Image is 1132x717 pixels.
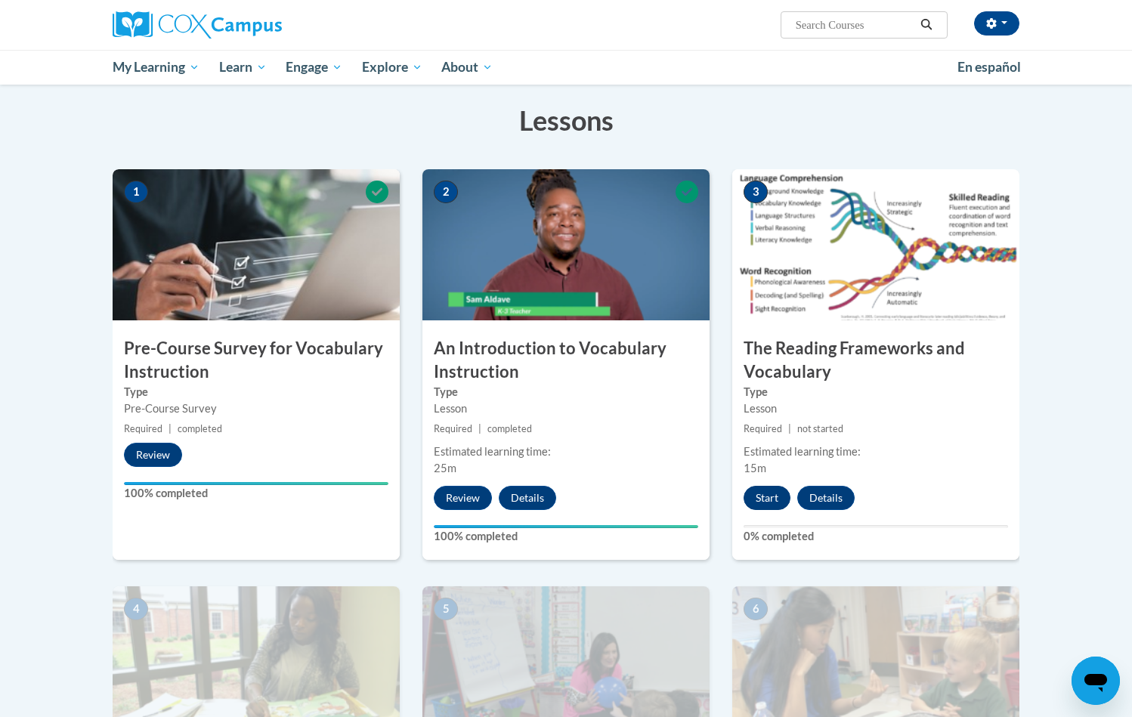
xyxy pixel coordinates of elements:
[113,11,400,39] a: Cox Campus
[422,169,710,320] img: Course Image
[915,16,938,34] button: Search
[974,11,1019,36] button: Account Settings
[434,528,698,545] label: 100% completed
[744,400,1008,417] div: Lesson
[434,525,698,528] div: Your progress
[434,486,492,510] button: Review
[434,423,472,434] span: Required
[124,443,182,467] button: Review
[276,50,352,85] a: Engage
[178,423,222,434] span: completed
[744,384,1008,400] label: Type
[744,486,790,510] button: Start
[432,50,503,85] a: About
[434,384,698,400] label: Type
[113,58,199,76] span: My Learning
[124,384,388,400] label: Type
[434,443,698,460] div: Estimated learning time:
[124,400,388,417] div: Pre-Course Survey
[169,423,172,434] span: |
[124,482,388,485] div: Your progress
[499,486,556,510] button: Details
[124,598,148,620] span: 4
[797,486,855,510] button: Details
[744,528,1008,545] label: 0% completed
[744,462,766,474] span: 15m
[478,423,481,434] span: |
[434,462,456,474] span: 25m
[744,423,782,434] span: Required
[362,58,422,76] span: Explore
[219,58,267,76] span: Learn
[124,423,162,434] span: Required
[113,11,282,39] img: Cox Campus
[286,58,342,76] span: Engage
[103,50,209,85] a: My Learning
[794,16,915,34] input: Search Courses
[797,423,843,434] span: not started
[352,50,432,85] a: Explore
[209,50,277,85] a: Learn
[113,101,1019,139] h3: Lessons
[744,181,768,203] span: 3
[948,51,1031,83] a: En español
[434,181,458,203] span: 2
[434,400,698,417] div: Lesson
[113,337,400,384] h3: Pre-Course Survey for Vocabulary Instruction
[732,169,1019,320] img: Course Image
[744,443,1008,460] div: Estimated learning time:
[422,337,710,384] h3: An Introduction to Vocabulary Instruction
[90,50,1042,85] div: Main menu
[732,337,1019,384] h3: The Reading Frameworks and Vocabulary
[434,598,458,620] span: 5
[957,59,1021,75] span: En español
[744,598,768,620] span: 6
[788,423,791,434] span: |
[113,169,400,320] img: Course Image
[487,423,532,434] span: completed
[124,485,388,502] label: 100% completed
[1072,657,1120,705] iframe: Button to launch messaging window
[441,58,493,76] span: About
[124,181,148,203] span: 1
